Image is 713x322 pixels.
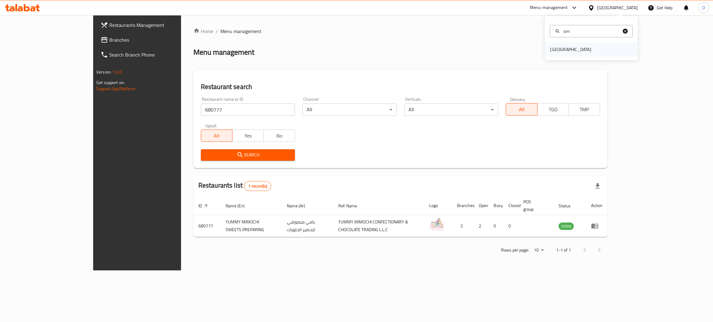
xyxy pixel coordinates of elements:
[597,4,638,11] div: [GEOGRAPHIC_DATA]
[198,181,271,191] h2: Restaurants list
[424,196,452,215] th: Logo
[568,103,600,116] button: TMP
[282,215,333,237] td: يامي ميموشي لتحضير الحلويات
[590,179,605,193] div: Export file
[503,196,518,215] th: Closed
[333,215,424,237] td: YUMMY MIMOCHI CONFECTIONARY & CHOCOLATE TRADING L.L.C
[109,36,207,44] span: Branches
[206,151,290,159] span: Search
[287,202,313,210] span: Name (Ar)
[204,131,230,140] span: All
[474,215,489,237] td: 2
[508,105,535,114] span: All
[501,246,529,254] p: Rows per page:
[96,32,212,47] a: Branches
[96,85,136,93] a: Support.OpsPlatform
[530,4,568,11] div: Menu-management
[523,198,546,213] span: POS group
[452,196,474,215] th: Branches
[201,82,600,91] h2: Restaurant search
[550,46,591,53] div: [GEOGRAPHIC_DATA]
[220,28,261,35] span: Menu management
[263,129,295,142] button: No
[112,68,122,76] span: 1.0.0
[503,215,518,237] td: 0
[96,68,111,76] span: Version:
[702,4,705,11] span: O
[244,183,271,189] span: 1 record(s)
[302,104,397,116] div: All
[429,217,445,232] img: YUMMY MIMOCHI SWEETS PREPARING
[338,202,365,210] span: Ref. Name
[571,105,598,114] span: TMP
[506,103,537,116] button: All
[531,246,546,255] div: Rows per page:
[226,202,253,210] span: Name (En)
[235,131,261,140] span: Yes
[201,129,232,142] button: All
[556,246,571,254] p: 1-1 of 1
[193,196,607,237] table: enhanced table
[586,196,607,215] th: Action
[452,215,474,237] td: 2
[201,104,295,116] input: Search for restaurant name or ID..
[198,202,210,210] span: ID
[489,215,503,237] td: 0
[591,222,603,230] div: Menu
[266,131,292,140] span: No
[474,196,489,215] th: Open
[510,97,525,101] label: Delivery
[201,149,295,161] button: Search
[216,28,218,35] li: /
[96,78,125,87] span: Get support on:
[559,202,579,210] span: Status
[489,196,503,215] th: Busy
[404,104,499,116] div: All
[109,21,207,29] span: Restaurants Management
[109,51,207,58] span: Search Branch Phone
[221,215,282,237] td: YUMMY MIMOCHI SWEETS PREPARING
[205,123,217,128] label: Upsell
[193,28,607,35] nav: breadcrumb
[96,47,212,62] a: Search Branch Phone
[193,47,254,57] h2: Menu management
[559,223,574,230] span: OPEN
[244,181,271,191] div: Total records count
[540,105,566,114] span: TGO
[232,129,264,142] button: Yes
[561,28,621,35] input: Search
[537,103,569,116] button: TGO
[96,18,212,32] a: Restaurants Management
